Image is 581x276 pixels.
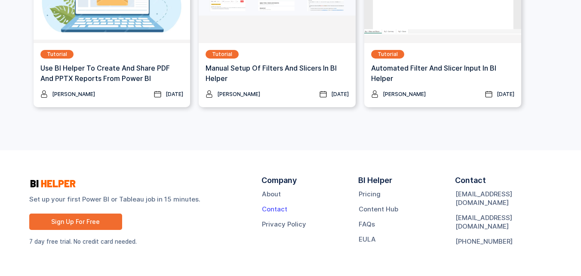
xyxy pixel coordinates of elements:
div: Tutorial [378,50,398,59]
a: [EMAIL_ADDRESS][DOMAIN_NAME] [455,214,552,231]
strong: Set up your first Power BI or Tableau job in 15 minutes. [29,195,244,204]
a: Contact [262,205,287,214]
a: Content Hub [359,205,398,214]
sub: 7 day free trial. No credit card needed. [29,238,137,245]
h3: Automated Filter and Slicer Input in BI Helper [371,63,514,84]
div: [DATE] [497,90,514,99]
a: [PHONE_NUMBER] [455,237,513,246]
h3: Manual Setup of Filters and Slicers in BI Helper [206,63,349,84]
a: EULA [359,235,376,244]
div: BI Helper [358,176,392,190]
div: [DATE] [331,90,349,99]
div: Tutorial [212,50,232,59]
a: Pricing [359,190,381,198]
div: Company [261,176,297,190]
h3: Use BI Helper To Create And Share PDF and PPTX Reports From Power BI [40,63,184,84]
div: [PERSON_NAME] [217,90,260,99]
a: Privacy Policy [262,220,306,229]
div: Contact [455,176,486,190]
a: FAQs [359,220,375,229]
div: Tutorial [47,50,67,59]
div: [PERSON_NAME] [383,90,426,99]
div: [PERSON_NAME] [52,90,95,99]
div: [DATE] [166,90,183,99]
a: Sign Up For Free [29,214,122,230]
a: [EMAIL_ADDRESS][DOMAIN_NAME] [455,190,552,207]
img: logo [29,179,77,189]
a: About [262,190,281,198]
